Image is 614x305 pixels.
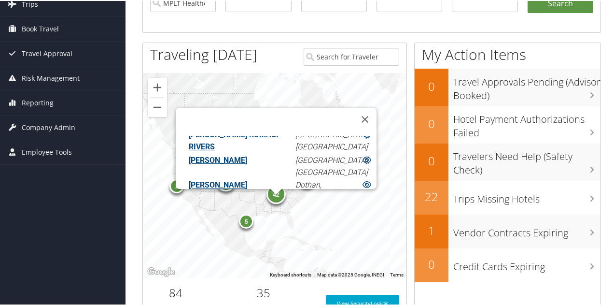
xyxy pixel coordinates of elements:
h2: 0 [415,255,448,272]
h1: Traveling [DATE] [150,44,257,64]
h2: 0 [415,152,448,168]
div: 10 [216,171,236,190]
a: Open this area in Google Maps (opens a new window) [145,265,177,277]
span: Employee Tools [22,139,72,163]
a: [PERSON_NAME] [189,154,247,163]
a: [PERSON_NAME] KUMASI RIVERS [189,129,279,150]
span: Risk Management [22,65,80,89]
h3: Credit Cards Expiring [453,254,600,273]
h2: 0 [415,77,448,94]
h2: 0 [415,115,448,131]
input: Search for Traveler [304,47,399,65]
h3: Hotel Payment Authorizations Failed [453,107,600,139]
h1: My Action Items [415,44,600,64]
h3: Travelers Need Help (Safety Check) [453,144,600,176]
h3: Vendor Contracts Expiring [453,220,600,239]
div: 2 [169,178,184,192]
h2: 35 [216,284,311,300]
h2: 84 [150,284,201,300]
span: Map data ©2025 Google, INEGI [317,271,384,276]
em: [GEOGRAPHIC_DATA], [GEOGRAPHIC_DATA] [295,129,369,150]
button: Zoom in [148,77,167,96]
div: 42 [266,184,286,203]
h2: 1 [415,221,448,238]
button: Keyboard shortcuts [270,271,311,277]
button: Zoom out [148,97,167,116]
h2: 22 [415,188,448,204]
em: Dothan, [GEOGRAPHIC_DATA] [295,179,368,201]
a: 0Travelers Need Help (Safety Check) [415,143,600,180]
h3: Trips Missing Hotels [453,187,600,205]
span: Book Travel [22,16,59,40]
span: Company Admin [22,115,75,139]
a: Terms (opens in new tab) [390,271,404,276]
a: 1Vendor Contracts Expiring [415,214,600,247]
img: Google [145,265,177,277]
a: 22Trips Missing Hotels [415,180,600,214]
span: Reporting [22,90,54,114]
div: 5 [239,213,253,228]
em: [GEOGRAPHIC_DATA], [GEOGRAPHIC_DATA] [295,154,369,176]
a: 0Hotel Payment Authorizations Failed [415,105,600,143]
a: [PERSON_NAME] [189,179,247,189]
a: 0Travel Approvals Pending (Advisor Booked) [415,68,600,105]
h3: Travel Approvals Pending (Advisor Booked) [453,70,600,102]
span: Travel Approval [22,41,72,65]
button: Close [353,107,377,130]
a: 0Credit Cards Expiring [415,247,600,281]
